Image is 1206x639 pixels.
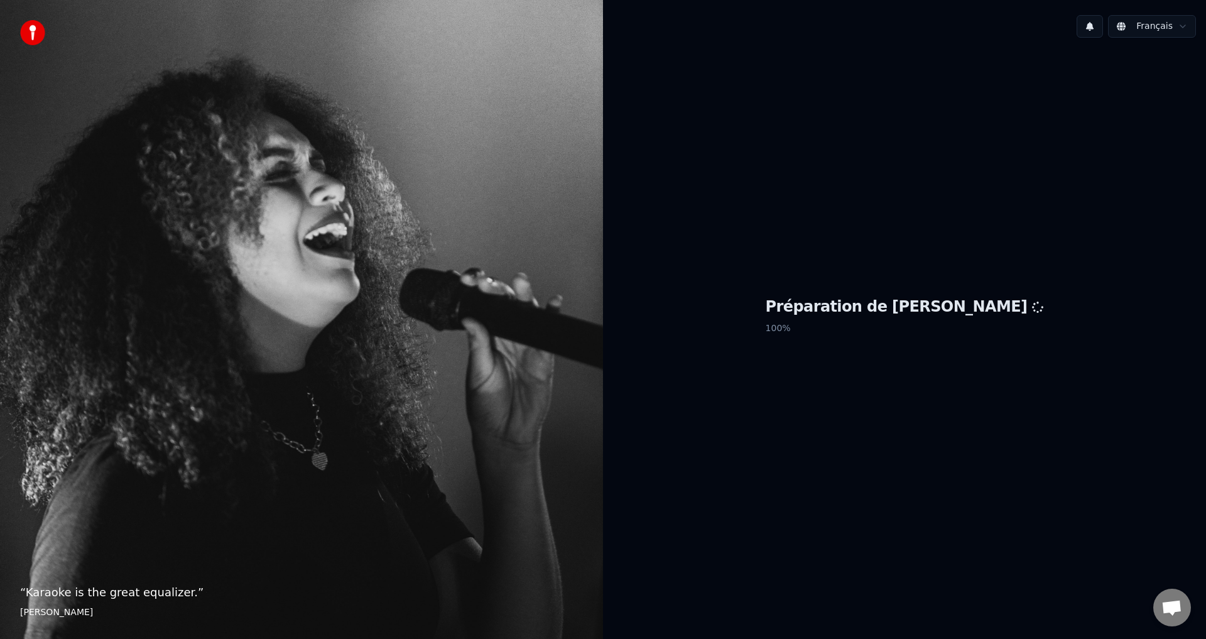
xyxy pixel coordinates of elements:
footer: [PERSON_NAME] [20,606,583,619]
p: 100 % [766,317,1044,340]
p: “ Karaoke is the great equalizer. ” [20,584,583,601]
img: youka [20,20,45,45]
div: Ouvrir le chat [1153,589,1191,626]
h1: Préparation de [PERSON_NAME] [766,297,1044,317]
